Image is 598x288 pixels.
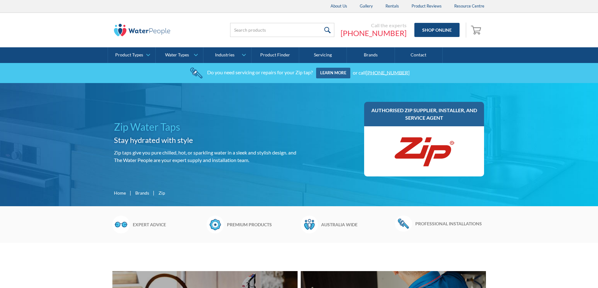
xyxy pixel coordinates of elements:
h1: Zip Water Taps [114,119,297,134]
a: Open empty cart [469,23,484,38]
h6: Professional installations [415,220,486,227]
h6: Australia wide [321,221,392,228]
a: Home [114,190,126,196]
a: Learn more [316,68,350,78]
img: shopping cart [471,25,483,35]
img: Waterpeople Symbol [301,216,318,233]
h3: Authorised Zip supplier, installer, and service agent [370,107,478,122]
div: Product Types [115,52,143,58]
a: Brands [347,47,395,63]
div: | [152,189,155,196]
img: Wrench [395,216,412,231]
a: Product Finder [251,47,299,63]
a: Shop Online [414,23,460,37]
img: Badge [207,216,224,233]
img: The Water People [114,24,170,36]
div: | [129,189,132,196]
img: Glasses [112,216,130,233]
a: Water Types [156,47,203,63]
img: Zip [393,133,455,170]
input: Search products [230,23,334,37]
div: or call [353,69,410,75]
h6: Premium products [227,221,298,228]
div: Do you need servicing or repairs for your Zip tap? [207,69,313,75]
a: Industries [203,47,251,63]
a: Brands [135,190,149,196]
a: [PHONE_NUMBER] [341,29,407,38]
a: [PHONE_NUMBER] [366,69,410,75]
div: Zip [159,190,165,196]
div: Water Types [165,52,189,58]
a: Servicing [299,47,347,63]
div: Industries [215,52,234,58]
h6: Expert advice [133,221,203,228]
a: Contact [395,47,443,63]
div: Call the experts [341,22,407,29]
h2: Stay hydrated with style [114,134,297,146]
a: Product Types [108,47,155,63]
p: Zip taps give you pure chilled, hot, or sparkling water in a sleek and stylish design. and The Wa... [114,149,297,164]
